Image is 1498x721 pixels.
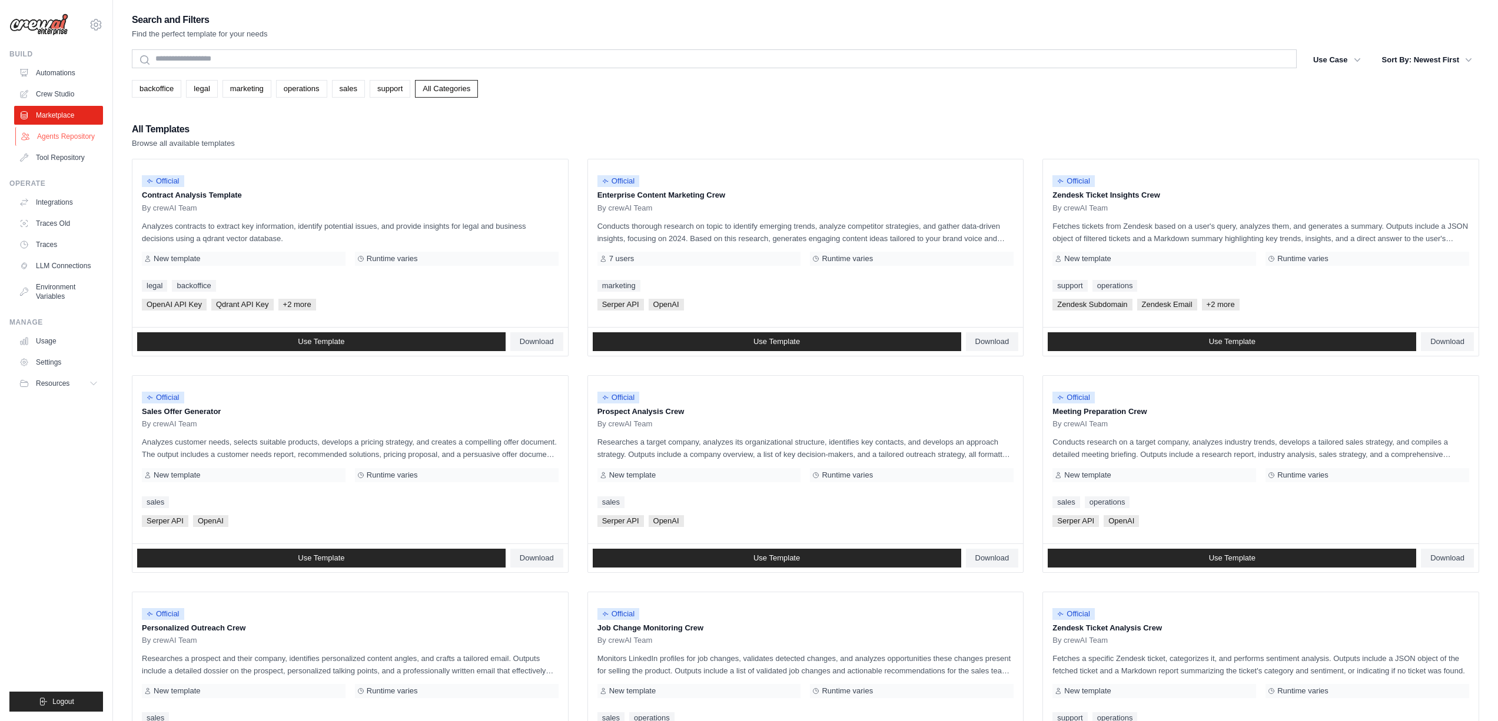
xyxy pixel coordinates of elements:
[1375,49,1479,71] button: Sort By: Newest First
[370,80,410,98] a: support
[14,278,103,306] a: Environment Variables
[276,80,327,98] a: operations
[142,636,197,645] span: By crewAI Team
[1421,549,1474,568] a: Download
[154,470,200,480] span: New template
[142,496,169,508] a: sales
[222,80,271,98] a: marketing
[142,220,559,245] p: Analyzes contracts to extract key information, identify potential issues, and provide insights fo...
[609,470,656,480] span: New template
[14,256,103,275] a: LLM Connections
[1064,254,1111,263] span: New template
[14,235,103,254] a: Traces
[1277,686,1328,696] span: Runtime varies
[1052,299,1132,311] span: Zendesk Subdomain
[132,138,235,149] p: Browse all available templates
[822,686,873,696] span: Runtime varies
[1052,436,1469,460] p: Conducts research on a target company, analyzes industry trends, develops a tailored sales strate...
[132,80,181,98] a: backoffice
[609,254,635,263] span: 7 users
[1052,608,1095,620] span: Official
[9,692,103,712] button: Logout
[753,337,800,346] span: Use Template
[593,332,961,351] a: Use Template
[132,12,268,28] h2: Search and Filters
[142,419,197,429] span: By crewAI Team
[142,189,559,201] p: Contract Analysis Template
[14,193,103,212] a: Integrations
[193,515,228,527] span: OpenAI
[597,622,1014,634] p: Job Change Monitoring Crew
[1052,203,1108,213] span: By crewAI Team
[14,64,103,82] a: Automations
[14,85,103,104] a: Crew Studio
[1430,337,1464,346] span: Download
[298,553,344,563] span: Use Template
[1048,332,1416,351] a: Use Template
[966,549,1019,568] a: Download
[597,220,1014,245] p: Conducts thorough research on topic to identify emerging trends, analyze competitor strategies, a...
[1052,280,1087,292] a: support
[154,686,200,696] span: New template
[1202,299,1240,311] span: +2 more
[9,179,103,188] div: Operate
[597,636,653,645] span: By crewAI Team
[137,332,506,351] a: Use Template
[52,697,74,706] span: Logout
[1430,553,1464,563] span: Download
[367,686,418,696] span: Runtime varies
[1048,549,1416,568] a: Use Template
[649,299,684,311] span: OpenAI
[1052,515,1099,527] span: Serper API
[142,392,184,403] span: Official
[36,379,69,388] span: Resources
[1277,470,1328,480] span: Runtime varies
[14,353,103,372] a: Settings
[415,80,478,98] a: All Categories
[142,175,184,187] span: Official
[822,470,873,480] span: Runtime varies
[966,332,1019,351] a: Download
[14,374,103,393] button: Resources
[1421,332,1474,351] a: Download
[137,549,506,568] a: Use Template
[132,28,268,40] p: Find the perfect template for your needs
[15,127,104,146] a: Agents Repository
[14,148,103,167] a: Tool Repository
[597,406,1014,418] p: Prospect Analysis Crew
[211,299,274,311] span: Qdrant API Key
[367,254,418,263] span: Runtime varies
[142,299,207,311] span: OpenAI API Key
[593,549,961,568] a: Use Template
[186,80,217,98] a: legal
[753,553,800,563] span: Use Template
[597,189,1014,201] p: Enterprise Content Marketing Crew
[597,280,640,292] a: marketing
[597,515,644,527] span: Serper API
[142,280,167,292] a: legal
[142,203,197,213] span: By crewAI Team
[367,470,418,480] span: Runtime varies
[14,214,103,233] a: Traces Old
[510,549,563,568] a: Download
[172,280,215,292] a: backoffice
[1052,652,1469,677] p: Fetches a specific Zendesk ticket, categorizes it, and performs sentiment analysis. Outputs inclu...
[1052,392,1095,403] span: Official
[298,337,344,346] span: Use Template
[1052,496,1080,508] a: sales
[1052,220,1469,245] p: Fetches tickets from Zendesk based on a user's query, analyzes them, and generates a summary. Out...
[1209,553,1255,563] span: Use Template
[1137,299,1197,311] span: Zendesk Email
[1052,419,1108,429] span: By crewAI Team
[14,106,103,125] a: Marketplace
[597,299,644,311] span: Serper API
[597,419,653,429] span: By crewAI Team
[1064,470,1111,480] span: New template
[1085,496,1130,508] a: operations
[1092,280,1138,292] a: operations
[597,175,640,187] span: Official
[1052,175,1095,187] span: Official
[132,121,235,138] h2: All Templates
[1052,406,1469,418] p: Meeting Preparation Crew
[142,406,559,418] p: Sales Offer Generator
